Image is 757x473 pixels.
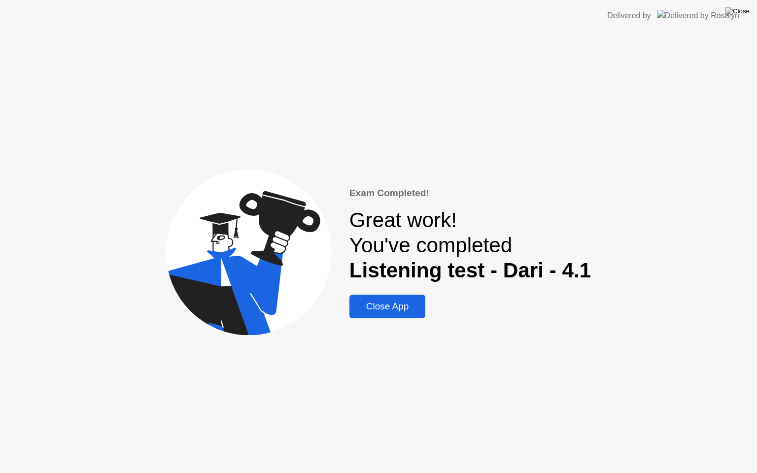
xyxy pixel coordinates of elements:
div: Exam Completed! [349,186,591,201]
div: Delivered by [607,10,651,22]
img: Delivered by Rosalyn [657,10,739,21]
div: Great work! You've completed [349,208,591,283]
img: Close [725,7,750,15]
b: Listening test - Dari - 4.1 [349,259,591,282]
button: Close App [349,295,426,318]
div: Close App [352,301,423,312]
